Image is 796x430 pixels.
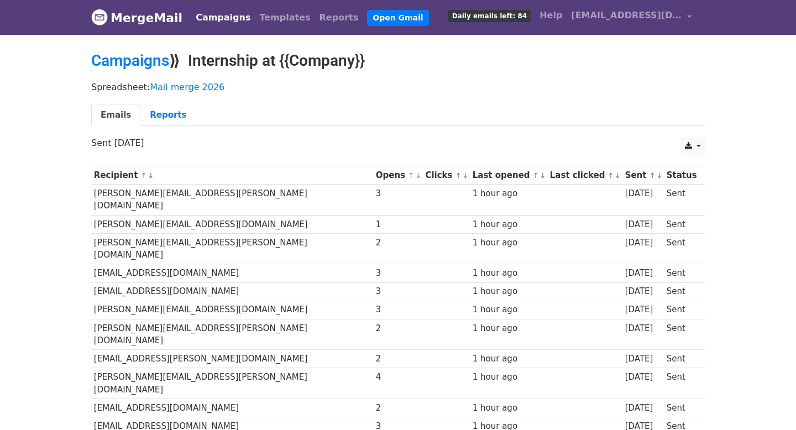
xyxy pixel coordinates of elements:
[91,264,373,282] td: [EMAIL_ADDRESS][DOMAIN_NAME]
[408,171,414,180] a: ↑
[625,402,662,415] div: [DATE]
[664,215,699,233] td: Sent
[664,185,699,216] td: Sent
[376,187,420,200] div: 3
[625,267,662,280] div: [DATE]
[376,353,420,365] div: 2
[91,350,373,368] td: [EMAIL_ADDRESS][PERSON_NAME][DOMAIN_NAME]
[625,371,662,384] div: [DATE]
[91,9,108,25] img: MergeMail logo
[664,319,699,350] td: Sent
[376,303,420,316] div: 3
[473,285,544,298] div: 1 hour ago
[625,353,662,365] div: [DATE]
[473,237,544,249] div: 1 hour ago
[91,81,705,93] p: Spreadsheet:
[376,402,420,415] div: 2
[91,368,373,399] td: [PERSON_NAME][EMAIL_ADDRESS][PERSON_NAME][DOMAIN_NAME]
[622,166,664,185] th: Sent
[656,171,662,180] a: ↓
[567,4,696,30] a: [EMAIL_ADDRESS][DOMAIN_NAME]
[664,301,699,319] td: Sent
[540,171,546,180] a: ↓
[664,368,699,399] td: Sent
[547,166,622,185] th: Last clicked
[91,233,373,264] td: [PERSON_NAME][EMAIL_ADDRESS][PERSON_NAME][DOMAIN_NAME]
[608,171,614,180] a: ↑
[376,285,420,298] div: 3
[571,9,682,22] span: [EMAIL_ADDRESS][DOMAIN_NAME]
[91,6,182,29] a: MergeMail
[373,166,423,185] th: Opens
[140,104,196,127] a: Reports
[535,4,567,27] a: Help
[91,51,705,70] h2: ⟫ Internship at {{Company}}
[533,171,539,180] a: ↑
[315,7,363,29] a: Reports
[91,104,140,127] a: Emails
[423,166,470,185] th: Clicks
[473,218,544,231] div: 1 hour ago
[664,350,699,368] td: Sent
[376,371,420,384] div: 4
[444,4,535,27] a: Daily emails left: 84
[473,353,544,365] div: 1 hour ago
[650,171,656,180] a: ↑
[473,187,544,200] div: 1 hour ago
[473,371,544,384] div: 1 hour ago
[473,402,544,415] div: 1 hour ago
[415,171,421,180] a: ↓
[367,10,428,26] a: Open Gmail
[625,187,662,200] div: [DATE]
[625,303,662,316] div: [DATE]
[664,282,699,301] td: Sent
[664,233,699,264] td: Sent
[91,301,373,319] td: [PERSON_NAME][EMAIL_ADDRESS][DOMAIN_NAME]
[448,10,531,22] span: Daily emails left: 84
[625,285,662,298] div: [DATE]
[462,171,468,180] a: ↓
[91,215,373,233] td: [PERSON_NAME][EMAIL_ADDRESS][DOMAIN_NAME]
[470,166,547,185] th: Last opened
[473,322,544,335] div: 1 hour ago
[150,82,224,92] a: Mail merge 2026
[376,237,420,249] div: 2
[625,237,662,249] div: [DATE]
[473,267,544,280] div: 1 hour ago
[625,218,662,231] div: [DATE]
[664,166,699,185] th: Status
[255,7,315,29] a: Templates
[91,137,705,149] p: Sent [DATE]
[91,185,373,216] td: [PERSON_NAME][EMAIL_ADDRESS][PERSON_NAME][DOMAIN_NAME]
[473,303,544,316] div: 1 hour ago
[455,171,462,180] a: ↑
[91,319,373,350] td: [PERSON_NAME][EMAIL_ADDRESS][PERSON_NAME][DOMAIN_NAME]
[376,218,420,231] div: 1
[91,282,373,301] td: [EMAIL_ADDRESS][DOMAIN_NAME]
[191,7,255,29] a: Campaigns
[664,264,699,282] td: Sent
[376,267,420,280] div: 3
[148,171,154,180] a: ↓
[91,399,373,417] td: [EMAIL_ADDRESS][DOMAIN_NAME]
[615,171,621,180] a: ↓
[141,171,147,180] a: ↑
[741,377,796,430] iframe: Chat Widget
[91,166,373,185] th: Recipient
[664,399,699,417] td: Sent
[625,322,662,335] div: [DATE]
[91,51,169,70] a: Campaigns
[376,322,420,335] div: 2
